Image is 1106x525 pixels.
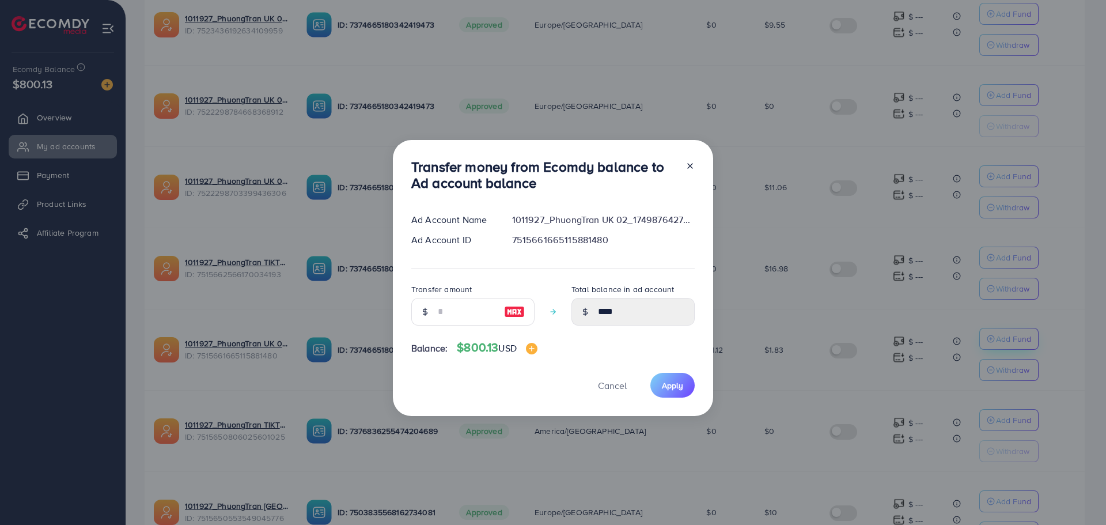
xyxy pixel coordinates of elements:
[411,284,472,295] label: Transfer amount
[504,305,525,319] img: image
[662,380,683,391] span: Apply
[598,379,627,392] span: Cancel
[411,342,448,355] span: Balance:
[503,233,704,247] div: 7515661665115881480
[503,213,704,226] div: 1011927_PhuongTran UK 02_1749876427087
[498,342,516,354] span: USD
[584,373,641,398] button: Cancel
[650,373,695,398] button: Apply
[571,284,674,295] label: Total balance in ad account
[457,341,537,355] h4: $800.13
[402,213,503,226] div: Ad Account Name
[1057,473,1097,516] iframe: Chat
[411,158,676,192] h3: Transfer money from Ecomdy balance to Ad account balance
[526,343,537,354] img: image
[402,233,503,247] div: Ad Account ID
